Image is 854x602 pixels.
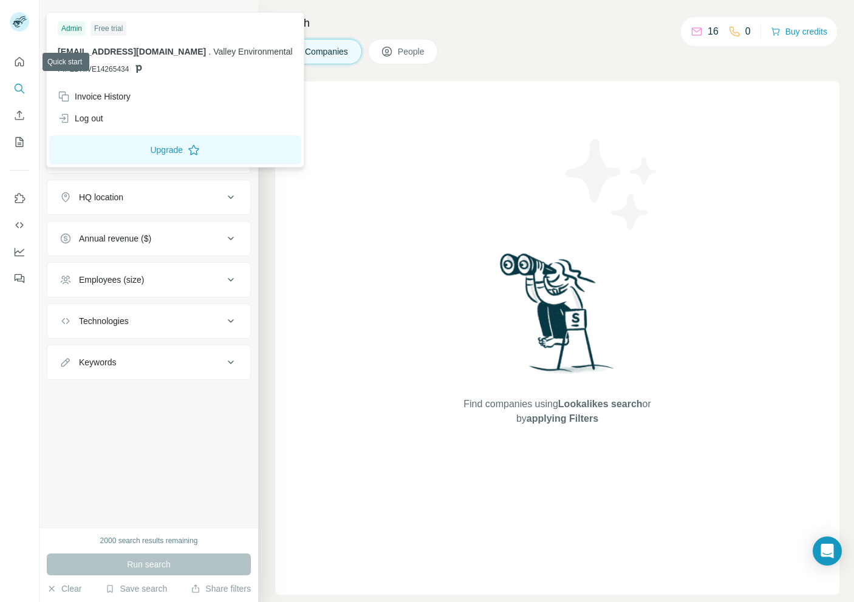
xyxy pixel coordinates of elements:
[79,274,144,286] div: Employees (size)
[47,583,81,595] button: Clear
[398,46,426,58] span: People
[813,536,842,566] div: Open Intercom Messenger
[745,24,751,39] p: 0
[558,130,667,239] img: Surfe Illustration - Stars
[275,15,839,32] h4: Search
[208,47,211,56] span: .
[191,583,251,595] button: Share filters
[47,348,250,377] button: Keywords
[79,232,151,245] div: Annual revenue ($)
[79,356,116,368] div: Keywords
[79,191,123,203] div: HQ location
[211,7,258,25] button: Hide
[213,47,292,56] span: Valley Environmental
[58,90,131,103] div: Invoice History
[58,47,206,56] span: [EMAIL_ADDRESS][DOMAIN_NAME]
[460,397,654,426] span: Find companies using or by
[10,51,29,73] button: Quick start
[47,265,250,294] button: Employees (size)
[47,11,85,22] div: New search
[47,306,250,336] button: Technologies
[47,183,250,212] button: HQ location
[10,78,29,100] button: Search
[58,64,129,75] span: PIPEDRIVE14265434
[58,112,103,124] div: Log out
[10,131,29,153] button: My lists
[494,250,621,385] img: Surfe Illustration - Woman searching with binoculars
[10,188,29,209] button: Use Surfe on LinkedIn
[10,268,29,289] button: Feedback
[558,399,643,409] span: Lookalikes search
[105,583,167,595] button: Save search
[10,241,29,263] button: Dashboard
[527,413,598,424] span: applying Filters
[47,224,250,253] button: Annual revenue ($)
[100,535,198,546] div: 2000 search results remaining
[58,21,86,36] div: Admin
[79,315,129,327] div: Technologies
[10,214,29,236] button: Use Surfe API
[91,21,126,36] div: Free trial
[708,24,719,39] p: 16
[771,23,827,40] button: Buy credits
[10,104,29,126] button: Enrich CSV
[49,135,301,164] button: Upgrade
[305,46,349,58] span: Companies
